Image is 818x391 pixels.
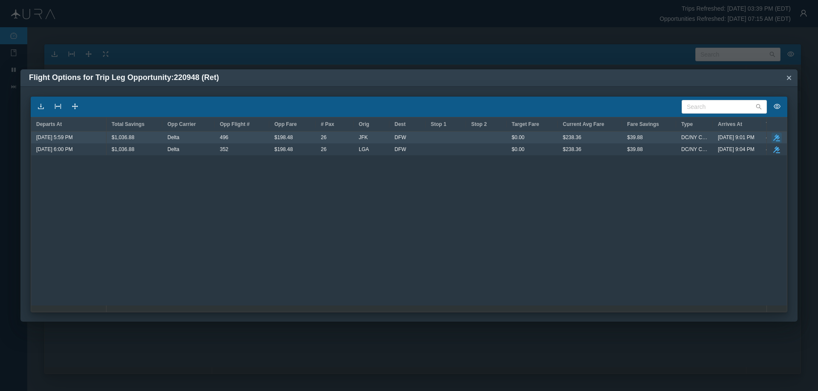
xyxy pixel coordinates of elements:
[512,144,524,155] span: $0.00
[274,144,293,155] span: $198.48
[471,121,487,127] span: Stop 2
[627,121,659,127] span: Fare Savings
[681,132,708,143] span: DC/NY Combo
[68,100,82,114] button: icon: drag
[29,73,219,82] span: Flight Options for Trip Leg Opportunity:
[167,121,196,127] span: Opp Carrier
[627,132,643,143] span: $39.88
[167,132,179,143] span: Delta
[36,144,73,155] span: [DATE] 6:00 PM
[395,132,406,143] span: DFW
[563,144,581,155] span: $238.36
[167,144,179,155] span: Delta
[718,144,755,155] span: [DATE] 9:04 PM
[321,121,334,127] span: # Pax
[51,100,65,114] button: icon: column-width
[220,144,228,155] span: 352
[756,104,762,110] i: icon: search
[395,144,406,155] span: DFW
[783,71,795,84] button: Close
[36,121,62,127] span: Departs At
[359,132,368,143] span: JFK
[274,121,297,127] span: Opp Fare
[274,132,293,143] span: $198.48
[681,144,708,155] span: DC/NY Combo
[512,132,524,143] span: $0.00
[220,132,228,143] span: 496
[321,132,326,143] span: 26
[359,121,369,127] span: Orig
[766,132,779,143] span: 4h2m
[681,121,693,127] span: Type
[112,132,134,143] span: $1,036.88
[395,121,406,127] span: Dest
[563,132,581,143] span: $238.36
[112,121,144,127] span: Total Savings
[718,132,755,143] span: [DATE] 9:01 PM
[34,100,48,114] button: icon: download
[174,73,219,82] span: 220948 (Ret)
[563,121,604,127] span: Current Avg Fare
[220,121,250,127] span: Opp Flight #
[112,144,134,155] span: $1,036.88
[36,132,73,143] span: [DATE] 5:59 PM
[770,100,784,114] button: icon: eye
[512,121,539,127] span: Target Fare
[766,121,798,127] span: Trip Duration
[627,144,643,155] span: $39.88
[766,144,779,155] span: 4h4m
[321,144,326,155] span: 26
[359,144,369,155] span: LGA
[718,121,742,127] span: Arrives At
[431,121,446,127] span: Stop 1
